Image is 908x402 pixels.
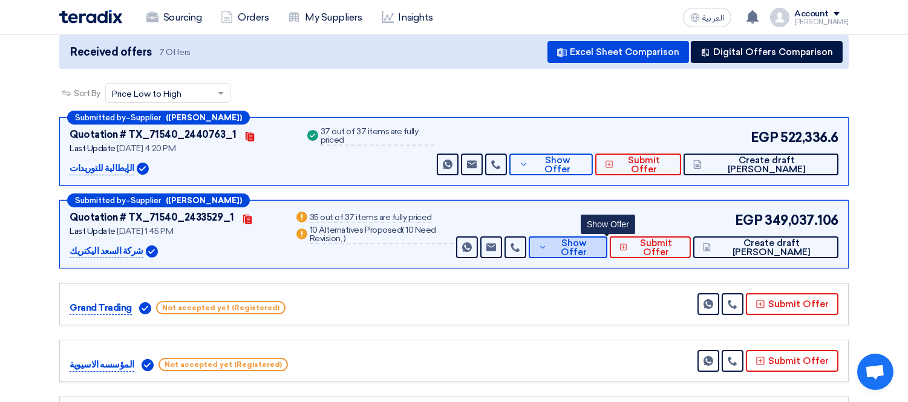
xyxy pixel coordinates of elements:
p: شركة السعد اليكتريك [70,244,143,259]
p: المؤسسه الاسيوية [70,358,134,372]
div: [PERSON_NAME] [794,19,849,25]
a: My Suppliers [278,4,371,31]
span: ) [344,233,346,244]
button: Submit Offer [746,350,838,372]
span: Show Offer [532,156,583,174]
span: Submit Offer [616,156,671,174]
span: [DATE] 4:20 PM [117,143,175,154]
span: 10 Need Revision, [310,225,436,244]
img: Teradix logo [59,10,122,24]
div: 37 out of 37 items are fully priced [321,128,434,146]
span: 7 Offers [159,47,191,58]
span: [DATE] 1:45 PM [117,226,173,236]
img: Verified Account [146,245,158,258]
div: 35 out of 37 items are fully priced [310,213,432,223]
p: الإيطالية للتوريدات [70,161,134,176]
span: Last Update [70,226,116,236]
p: Grand Trading [70,301,132,316]
div: Quotation # TX_71540_2433529_1 [70,210,234,225]
b: ([PERSON_NAME]) [166,114,242,122]
span: 522,336.6 [780,128,838,148]
span: Last Update [70,143,116,154]
span: Received offers [70,44,152,60]
div: Open chat [857,354,893,390]
div: Account [794,9,829,19]
span: EGP [735,210,763,230]
div: – [67,111,250,125]
img: Verified Account [142,359,154,371]
span: Submitted by [75,196,126,204]
a: Sourcing [137,4,211,31]
span: Create draft [PERSON_NAME] [714,239,829,257]
span: 349,037.106 [765,210,838,230]
div: – [67,193,250,207]
button: Submit Offer [610,236,691,258]
button: Submit Offer [746,293,838,315]
b: ([PERSON_NAME]) [166,196,242,204]
div: 10 Alternatives Proposed [310,226,454,244]
span: Not accepted yet (Registered) [158,358,288,371]
span: Submit Offer [630,239,681,257]
a: Insights [372,4,443,31]
span: Not accepted yet (Registered) [156,301,286,314]
a: Orders [211,4,278,31]
span: ( [402,225,404,235]
span: Submitted by [75,114,126,122]
span: Create draft [PERSON_NAME] [705,156,829,174]
div: Show Offer [581,215,635,234]
button: Show Offer [529,236,607,258]
button: Create draft [PERSON_NAME] [684,154,838,175]
span: Supplier [131,196,161,204]
img: Verified Account [137,163,149,175]
img: Verified Account [139,302,151,314]
button: Submit Offer [595,154,681,175]
button: Create draft [PERSON_NAME] [693,236,838,258]
div: Quotation # TX_71540_2440763_1 [70,128,237,142]
span: Price Low to High [112,88,181,100]
button: Digital Offers Comparison [691,41,843,63]
span: Show Offer [550,239,598,257]
span: EGP [751,128,779,148]
button: Show Offer [509,154,592,175]
img: profile_test.png [770,8,789,27]
span: Sort By [74,87,100,100]
span: Supplier [131,114,161,122]
span: العربية [702,14,724,22]
button: العربية [683,8,731,27]
button: Excel Sheet Comparison [547,41,689,63]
